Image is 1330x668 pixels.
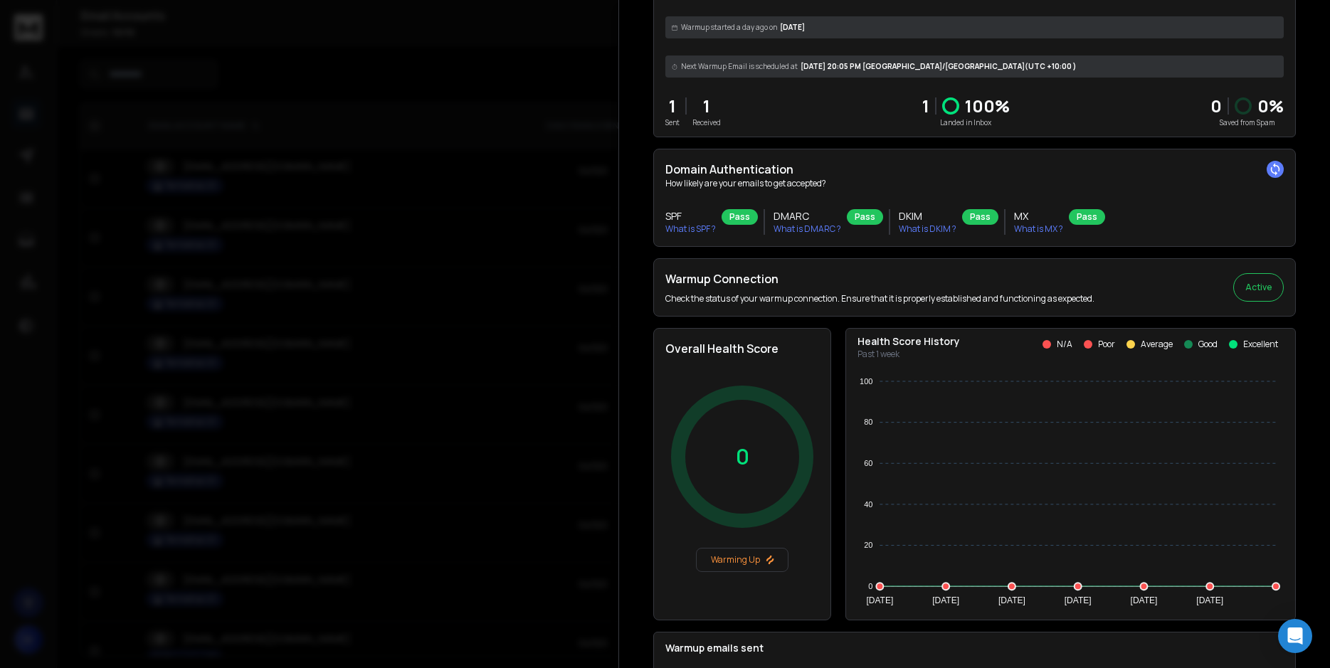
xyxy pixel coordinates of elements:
h2: Domain Authentication [665,161,1284,178]
p: 1 [665,95,680,117]
div: Pass [847,209,883,225]
p: How likely are your emails to get accepted? [665,178,1284,189]
div: [DATE] [665,16,1284,38]
p: Average [1141,339,1173,350]
p: Health Score History [857,334,960,349]
h3: MX [1014,209,1063,223]
h3: DMARC [774,209,841,223]
h3: SPF [665,209,716,223]
p: What is MX ? [1014,223,1063,235]
p: N/A [1057,339,1072,350]
h2: Warmup Connection [665,270,1094,287]
tspan: [DATE] [1196,595,1223,605]
p: Warmup emails sent [665,641,1284,655]
p: Sent [665,117,680,128]
tspan: [DATE] [1131,595,1158,605]
p: 1 [692,95,721,117]
p: Poor [1098,339,1115,350]
p: What is DKIM ? [899,223,956,235]
p: Saved from Spam [1210,117,1284,128]
p: What is SPF ? [665,223,716,235]
p: 100 % [965,95,1010,117]
tspan: 60 [864,459,872,467]
tspan: [DATE] [998,595,1025,605]
p: Landed in Inbox [922,117,1010,128]
p: 0 % [1257,95,1284,117]
span: Next Warmup Email is scheduled at [681,61,798,72]
div: Pass [1069,209,1105,225]
p: Received [692,117,721,128]
p: Good [1198,339,1218,350]
tspan: 20 [864,541,872,549]
div: Open Intercom Messenger [1278,619,1312,653]
h3: DKIM [899,209,956,223]
p: 1 [922,95,929,117]
tspan: 40 [864,500,872,509]
button: Active [1233,273,1284,302]
tspan: 80 [864,418,872,426]
tspan: [DATE] [866,595,893,605]
div: Pass [962,209,998,225]
tspan: [DATE] [1065,595,1092,605]
tspan: 100 [860,377,872,386]
div: Pass [722,209,758,225]
p: Warming Up [702,554,782,566]
tspan: 0 [868,582,872,590]
h2: Overall Health Score [665,340,819,357]
tspan: [DATE] [932,595,959,605]
p: Excellent [1243,339,1278,350]
div: [DATE] 20:05 PM [GEOGRAPHIC_DATA]/[GEOGRAPHIC_DATA] (UTC +10:00 ) [665,55,1284,78]
span: Warmup started a day ago on [681,22,777,33]
strong: 0 [1210,94,1222,117]
p: What is DMARC ? [774,223,841,235]
p: Check the status of your warmup connection. Ensure that it is properly established and functionin... [665,293,1094,304]
p: 0 [736,444,749,470]
p: Past 1 week [857,349,960,360]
